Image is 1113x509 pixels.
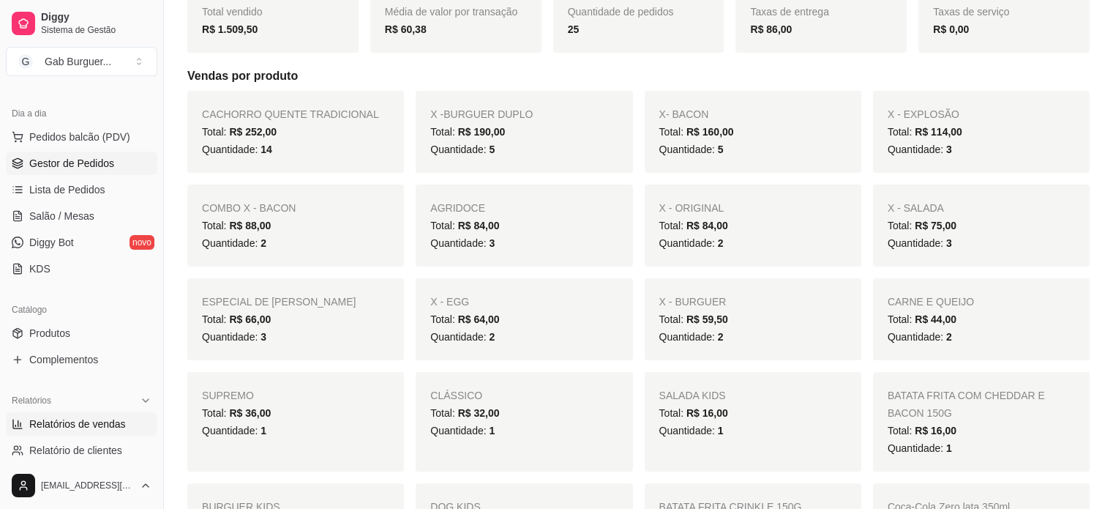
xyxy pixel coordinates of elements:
span: KDS [29,261,50,276]
span: Total: [659,407,728,419]
span: X - SALADA [888,202,944,214]
span: Quantidade: [430,237,495,249]
span: Total: [202,407,271,419]
span: Total: [202,313,271,325]
span: Quantidade: [202,425,266,436]
span: CACHORRO QUENTE TRADICIONAL [202,108,379,120]
button: Pedidos balcão (PDV) [6,125,157,149]
span: R$ 59,50 [686,313,728,325]
div: Dia a dia [6,102,157,125]
span: Diggy Bot [29,235,74,250]
span: Quantidade de pedidos [568,6,674,18]
span: 3 [946,237,952,249]
span: Total: [430,220,499,231]
a: Lista de Pedidos [6,178,157,201]
span: CLÁSSICO [430,390,482,401]
div: Gab Burguer ... [45,54,111,69]
span: SALADA KIDS [659,390,726,401]
span: Total: [659,126,734,138]
button: [EMAIL_ADDRESS][DOMAIN_NAME] [6,468,157,503]
span: [EMAIL_ADDRESS][DOMAIN_NAME] [41,480,134,491]
span: X - BURGUER [659,296,727,308]
span: Total: [202,126,277,138]
span: R$ 16,00 [686,407,728,419]
span: Quantidade: [430,144,495,155]
span: Quantidade: [202,237,266,249]
span: 1 [946,442,952,454]
span: Quantidade: [659,237,724,249]
a: Relatórios de vendas [6,412,157,436]
span: 1 [261,425,266,436]
span: Relatório de clientes [29,443,122,458]
span: Quantidade: [888,331,952,343]
span: 2 [718,237,724,249]
span: Sistema de Gestão [41,24,151,36]
span: 1 [489,425,495,436]
strong: 25 [568,23,580,35]
span: X - ORIGINAL [659,202,724,214]
span: 2 [261,237,266,249]
span: X - EGG [430,296,469,308]
span: Taxas de entrega [750,6,828,18]
strong: R$ 60,38 [385,23,427,35]
span: Gestor de Pedidos [29,156,114,171]
a: DiggySistema de Gestão [6,6,157,41]
span: R$ 36,00 [229,407,271,419]
span: 5 [489,144,495,155]
span: Salão / Mesas [29,209,94,223]
span: SUPREMO [202,390,254,401]
a: KDS [6,257,157,280]
span: AGRIDOCE [430,202,485,214]
span: R$ 44,00 [915,313,956,325]
a: Relatório de clientes [6,439,157,462]
span: Produtos [29,326,70,341]
span: 5 [718,144,724,155]
span: Total: [888,220,956,231]
span: Quantidade: [888,442,952,454]
span: Total: [202,220,271,231]
span: R$ 64,00 [458,313,500,325]
span: R$ 32,00 [458,407,500,419]
span: Total: [659,220,728,231]
span: 2 [718,331,724,343]
span: Lista de Pedidos [29,182,105,197]
span: 3 [489,237,495,249]
span: Quantidade: [202,331,266,343]
span: Relatórios de vendas [29,417,126,431]
span: R$ 66,00 [229,313,271,325]
span: Diggy [41,11,151,24]
span: R$ 16,00 [915,425,956,436]
a: Diggy Botnovo [6,231,157,254]
span: Total: [888,126,962,138]
a: Complementos [6,348,157,371]
span: X - EXPLOSÃO [888,108,959,120]
span: Total: [888,425,956,436]
strong: R$ 0,00 [933,23,969,35]
span: R$ 84,00 [686,220,728,231]
span: Relatórios [12,395,51,406]
h5: Vendas por produto [187,67,1090,85]
div: Catálogo [6,298,157,322]
span: R$ 252,00 [229,126,277,138]
span: Média de valor por transação [385,6,517,18]
span: CARNE E QUEIJO [888,296,974,308]
span: R$ 114,00 [915,126,962,138]
span: Total: [659,313,728,325]
span: Quantidade: [888,237,952,249]
span: 1 [718,425,724,436]
span: R$ 160,00 [686,126,734,138]
span: ESPECIAL DE [PERSON_NAME] [202,296,356,308]
span: G [18,54,33,69]
strong: R$ 1.509,50 [202,23,258,35]
span: Total: [430,313,499,325]
span: Quantidade: [659,331,724,343]
span: R$ 88,00 [229,220,271,231]
a: Produtos [6,322,157,345]
span: Quantidade: [430,331,495,343]
span: Total: [888,313,956,325]
span: Quantidade: [888,144,952,155]
span: R$ 84,00 [458,220,500,231]
span: Taxas de serviço [933,6,1009,18]
a: Salão / Mesas [6,204,157,228]
span: 3 [261,331,266,343]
